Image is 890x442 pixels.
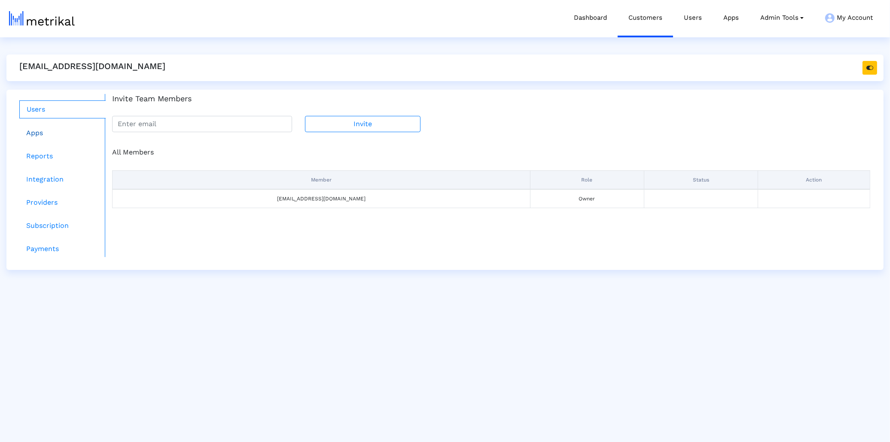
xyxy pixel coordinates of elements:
[19,171,106,188] a: Integration
[19,124,106,142] a: Apps
[19,217,106,234] a: Subscription
[112,94,870,103] h4: Invite Team Members
[19,100,106,118] a: Users
[19,61,165,71] h5: [EMAIL_ADDRESS][DOMAIN_NAME]
[825,13,835,23] img: my-account-menu-icon.png
[19,194,106,211] a: Providers
[112,116,292,132] input: Enter email
[644,170,758,189] th: Status
[758,170,870,189] th: Action
[305,116,421,132] button: Invite
[112,148,154,156] span: All Members
[19,240,106,257] a: Payments
[530,189,644,208] td: Owner
[530,170,644,189] th: Role
[9,11,75,26] img: metrical-logo-light.png
[19,148,106,165] a: Reports
[113,189,530,208] td: [EMAIL_ADDRESS][DOMAIN_NAME]
[113,170,530,189] th: Member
